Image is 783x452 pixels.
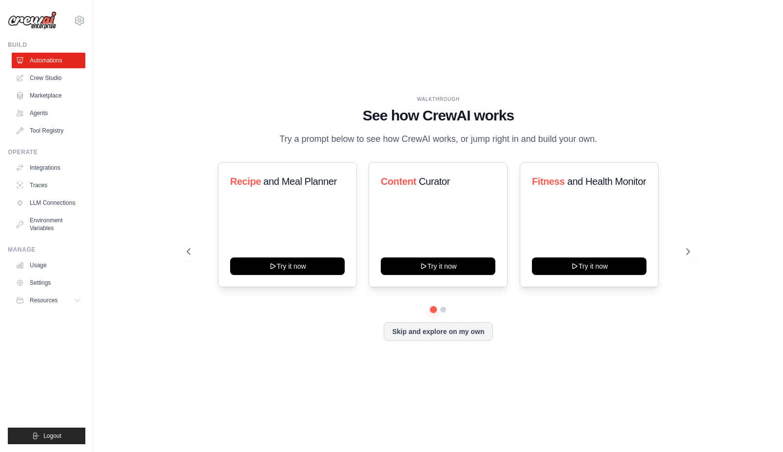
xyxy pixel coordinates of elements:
[12,195,85,211] a: LLM Connections
[274,132,602,146] p: Try a prompt below to see how CrewAI works, or jump right in and build your own.
[12,70,85,86] a: Crew Studio
[12,123,85,138] a: Tool Registry
[532,257,646,275] button: Try it now
[8,246,85,254] div: Manage
[12,293,85,308] button: Resources
[43,432,61,440] span: Logout
[12,88,85,103] a: Marketplace
[12,160,85,176] a: Integrations
[384,322,492,341] button: Skip and explore on my own
[12,177,85,193] a: Traces
[419,176,450,187] span: Curator
[230,257,345,275] button: Try it now
[12,213,85,236] a: Environment Variables
[263,176,336,187] span: and Meal Planner
[8,428,85,444] button: Logout
[532,176,565,187] span: Fitness
[381,176,416,187] span: Content
[567,176,646,187] span: and Health Monitor
[12,257,85,273] a: Usage
[12,275,85,291] a: Settings
[187,96,690,103] div: WALKTHROUGH
[12,105,85,121] a: Agents
[12,53,85,68] a: Automations
[187,107,690,124] h1: See how CrewAI works
[8,148,85,156] div: Operate
[8,11,57,30] img: Logo
[230,176,261,187] span: Recipe
[734,405,783,452] iframe: Chat Widget
[8,41,85,49] div: Build
[381,257,495,275] button: Try it now
[30,296,58,304] span: Resources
